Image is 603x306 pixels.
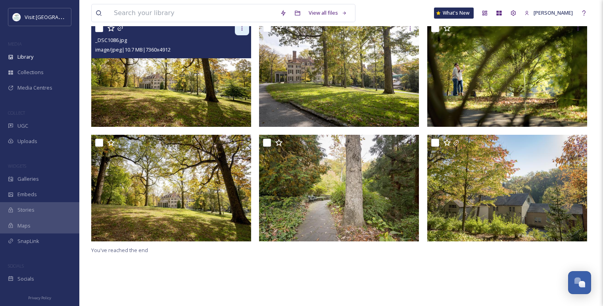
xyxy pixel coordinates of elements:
[110,4,276,22] input: Search your library
[17,138,37,145] span: Uploads
[17,275,34,283] span: Socials
[17,122,28,130] span: UGC
[427,20,587,127] img: _DSC0577.jpg
[8,41,22,47] span: MEDIA
[17,175,39,183] span: Galleries
[91,247,148,254] span: You've reached the end
[8,263,24,269] span: SOCIALS
[520,5,577,21] a: [PERSON_NAME]
[259,20,419,127] img: _DSC1045.jpg
[95,36,127,44] span: _DSC1086.jpg
[17,206,35,214] span: Stories
[17,84,52,92] span: Media Centres
[17,237,39,245] span: SnapLink
[568,271,591,294] button: Open Chat
[13,13,21,21] img: download%20%281%29.jpeg
[28,293,51,302] a: Privacy Policy
[17,191,37,198] span: Embeds
[17,69,44,76] span: Collections
[25,13,86,21] span: Visit [GEOGRAPHIC_DATA]
[91,135,251,241] img: winterthur-fall-mansion.jpg
[534,9,573,16] span: [PERSON_NAME]
[8,163,26,169] span: WIDGETS
[17,222,31,229] span: Maps
[259,135,419,241] img: _DSC0956.jpg
[95,46,171,53] span: image/jpeg | 10.7 MB | 7360 x 4912
[305,5,351,21] a: View all files
[28,295,51,300] span: Privacy Policy
[17,53,33,61] span: Library
[427,135,587,241] img: _DSC0377.jpg
[434,8,474,19] a: What's New
[8,110,25,116] span: COLLECT
[91,20,251,127] img: _DSC1086.jpg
